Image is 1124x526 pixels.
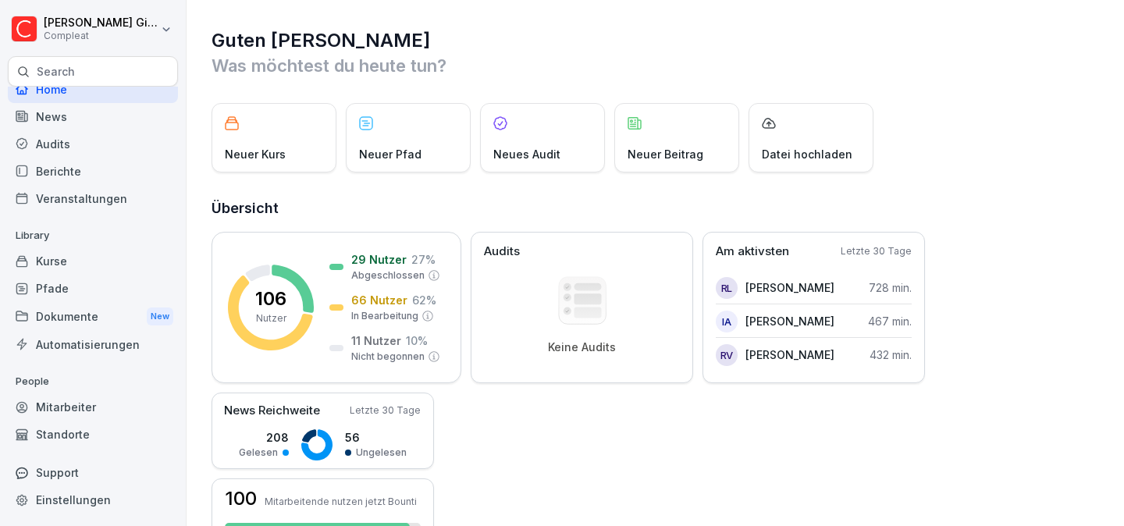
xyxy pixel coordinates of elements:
div: RL [716,277,738,299]
p: [PERSON_NAME] [745,347,834,363]
p: 66 Nutzer [351,292,407,308]
p: 10 % [406,332,428,349]
p: Compleat [44,30,158,41]
a: Automatisierungen [8,331,178,358]
p: Datei hochladen [762,146,852,162]
p: News Reichweite [224,402,320,420]
a: Einstellungen [8,486,178,514]
p: Nicht begonnen [351,350,425,364]
p: 29 Nutzer [351,251,407,268]
a: Standorte [8,421,178,448]
div: Support [8,459,178,486]
a: Pfade [8,275,178,302]
h1: Guten [PERSON_NAME] [212,28,1101,53]
p: Keine Audits [548,340,616,354]
p: Neuer Pfad [359,146,421,162]
p: Audits [484,243,520,261]
a: Veranstaltungen [8,185,178,212]
p: 432 min. [870,347,912,363]
p: Was möchtest du heute tun? [212,53,1101,78]
div: RV [716,344,738,366]
p: 106 [255,290,286,308]
p: In Bearbeitung [351,309,418,323]
p: 728 min. [869,279,912,296]
p: Neuer Kurs [225,146,286,162]
p: 11 Nutzer [351,332,401,349]
p: Nutzer [256,311,286,325]
p: Ungelesen [356,446,407,460]
a: News [8,103,178,130]
p: Neuer Beitrag [628,146,703,162]
p: 56 [345,429,407,446]
p: 467 min. [868,313,912,329]
a: Home [8,76,178,103]
div: New [147,307,173,325]
a: Audits [8,130,178,158]
p: [PERSON_NAME] Gimpel [44,16,158,30]
p: [PERSON_NAME] [745,313,834,329]
p: People [8,369,178,394]
p: 27 % [411,251,436,268]
a: DokumenteNew [8,302,178,331]
p: 62 % [412,292,436,308]
p: Am aktivsten [716,243,789,261]
p: Search [37,64,75,80]
p: Neues Audit [493,146,560,162]
p: Mitarbeitende nutzen jetzt Bounti [265,496,417,507]
h3: 100 [225,489,257,508]
p: [PERSON_NAME] [745,279,834,296]
p: Gelesen [239,446,278,460]
h2: Übersicht [212,197,1101,219]
a: Berichte [8,158,178,185]
p: Letzte 30 Tage [350,403,421,418]
p: Library [8,223,178,248]
a: Kurse [8,247,178,275]
a: Mitarbeiter [8,393,178,421]
div: Dokumente [8,302,178,331]
p: 208 [239,429,289,446]
p: Letzte 30 Tage [841,244,912,258]
p: Abgeschlossen [351,268,425,283]
div: IA [716,311,738,332]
